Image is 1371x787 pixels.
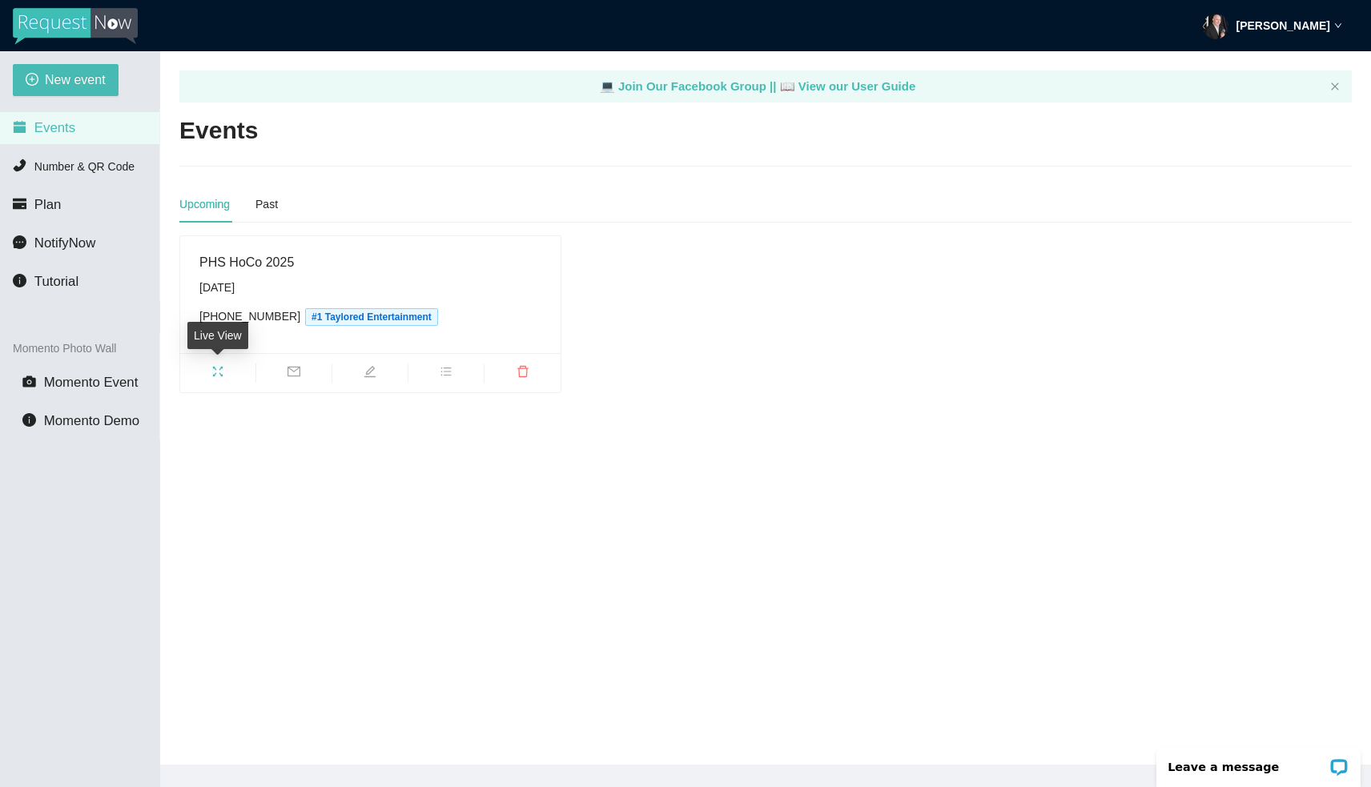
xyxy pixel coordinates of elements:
a: laptop Join Our Facebook Group || [600,79,780,93]
span: camera [22,375,36,388]
span: #1 Taylored Entertainment [305,308,438,326]
span: info-circle [13,274,26,287]
div: [PHONE_NUMBER] [199,307,541,326]
span: calendar [13,120,26,134]
span: down [1334,22,1342,30]
span: Number & QR Code [34,160,135,173]
span: info-circle [22,413,36,427]
span: New event [45,70,106,90]
a: laptop View our User Guide [780,79,916,93]
span: mail [256,365,332,383]
span: message [13,235,26,249]
span: close [1330,82,1340,91]
div: [DATE] [199,279,541,296]
span: Momento Event [44,375,139,390]
button: plus-circleNew event [13,64,119,96]
span: bars [408,365,484,383]
span: Plan [34,197,62,212]
img: RequestNow [13,8,138,45]
div: PHS HoCo 2025 [199,252,541,272]
span: Momento Demo [44,413,139,428]
strong: [PERSON_NAME] [1236,19,1330,32]
div: Upcoming [179,195,230,213]
span: NotifyNow [34,235,95,251]
span: laptop [600,79,615,93]
span: laptop [780,79,795,93]
span: Events [34,120,75,135]
span: phone [13,159,26,172]
iframe: LiveChat chat widget [1146,737,1371,787]
span: fullscreen [180,365,255,383]
span: Tutorial [34,274,78,289]
button: close [1330,82,1340,92]
div: Past [255,195,278,213]
h2: Events [179,114,258,147]
div: Live View [187,322,248,349]
span: edit [332,365,408,383]
span: plus-circle [26,73,38,88]
span: credit-card [13,197,26,211]
span: delete [484,365,561,383]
